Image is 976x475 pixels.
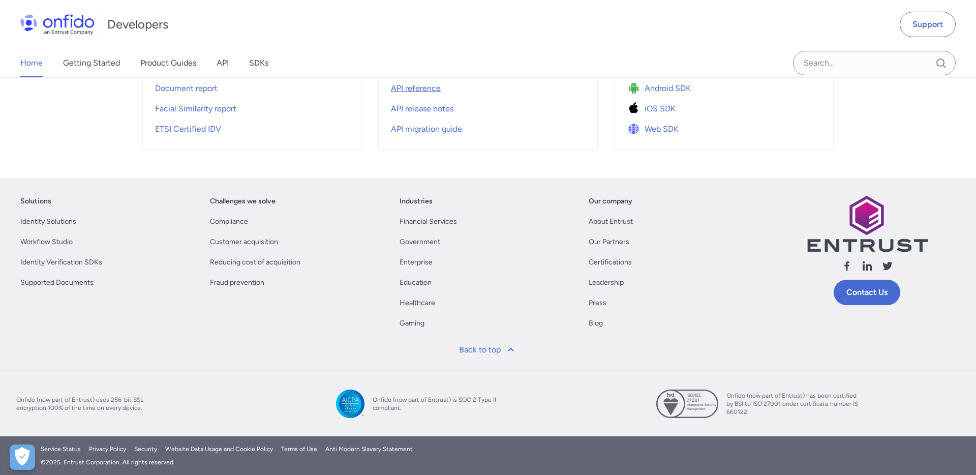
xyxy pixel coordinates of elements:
[155,103,236,115] span: Facial Similarity report
[391,103,453,115] span: API release notes
[627,97,821,117] a: Icon iOS SDKiOS SDK
[217,49,229,77] a: API
[589,236,629,248] a: Our Partners
[793,51,956,75] input: Onfido search input field
[400,297,435,309] a: Healthcare
[89,444,126,454] a: Privacy Policy
[400,216,457,228] a: Financial Services
[861,260,873,276] a: Follow us linkedin
[400,277,432,289] a: Education
[453,338,523,362] a: Back to top
[20,49,43,77] a: Home
[589,256,632,269] a: Certifications
[336,390,364,418] img: SOC 2 Type II compliant
[881,260,894,272] svg: Follow us X (Twitter)
[645,103,676,115] span: iOS SDK
[134,444,157,454] a: Security
[140,49,196,77] a: Product Guides
[589,317,603,330] a: Blog
[155,97,349,117] a: Facial Similarity report
[155,82,218,95] span: Document report
[20,236,73,248] a: Workflow Studio
[627,76,821,97] a: Icon Android SDKAndroid SDK
[391,76,585,97] a: API reference
[806,195,928,252] img: Entrust logo
[20,14,95,35] img: Onfido Logo
[63,49,120,77] a: Getting Started
[373,396,505,412] span: Onfido (now part of Entrust) is SOC 2 Type II compliant.
[155,117,349,137] a: ETSI Certified IDV
[726,392,859,416] span: Onfido (now part of Entrust) has been certified by BSI to ISO 27001 under certificate number IS 6...
[41,458,935,467] div: © 2025 . Entrust Corporation. All rights reserved.
[325,444,413,454] a: Anti Modern Slavery Statement
[391,123,462,135] span: API migration guide
[210,195,276,207] a: Challenges we solve
[834,280,900,305] a: Contact Us
[210,277,264,289] a: Fraud prevention
[627,122,645,136] img: Icon Web SDK
[627,102,645,116] img: Icon iOS SDK
[400,195,433,207] a: Industries
[400,256,433,269] a: Enterprise
[210,236,278,248] a: Customer acquisition
[210,216,248,228] a: Compliance
[20,216,76,228] a: Identity Solutions
[861,260,873,272] svg: Follow us linkedin
[155,76,349,97] a: Document report
[107,16,168,33] h1: Developers
[16,396,148,412] span: Onfido (now part of Entrust) uses 256-bit SSL encryption 100% of the time on every device.
[10,444,35,470] div: Cookie Preferences
[281,444,317,454] a: Terms of Use
[20,256,102,269] a: Identity Verification SDKs
[400,236,440,248] a: Government
[841,260,853,276] a: Follow us facebook
[400,317,424,330] a: Gaming
[249,49,268,77] a: SDKs
[20,277,94,289] a: Supported Documents
[391,82,441,95] span: API reference
[10,444,35,470] button: Open Preferences
[165,444,273,454] a: Website Data Usage and Cookie Policy
[627,117,821,137] a: Icon Web SDKWeb SDK
[391,117,585,137] a: API migration guide
[900,12,956,37] a: Support
[645,123,679,135] span: Web SDK
[645,82,691,95] span: Android SDK
[656,390,718,418] img: ISO 27001 certified
[210,256,300,269] a: Reducing cost of acquisition
[881,260,894,276] a: Follow us X (Twitter)
[155,123,221,135] span: ETSI Certified IDV
[627,81,645,96] img: Icon Android SDK
[20,195,51,207] a: Solutions
[589,277,624,289] a: Leadership
[589,195,632,207] a: Our company
[41,444,81,454] a: Service Status
[589,216,633,228] a: About Entrust
[841,260,853,272] svg: Follow us facebook
[589,297,606,309] a: Press
[391,97,585,117] a: API release notes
